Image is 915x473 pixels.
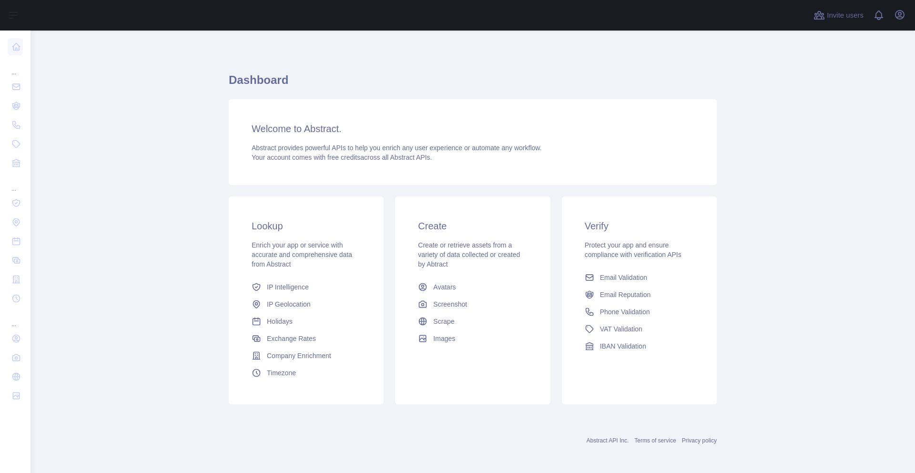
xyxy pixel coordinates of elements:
span: Enrich your app or service with accurate and comprehensive data from Abstract [252,241,352,268]
span: free credits [327,154,360,161]
a: Images [414,330,531,347]
span: Create or retrieve assets from a variety of data collected or created by Abtract [418,241,520,268]
span: IP Intelligence [267,282,309,292]
div: ... [8,57,23,76]
a: Screenshot [414,296,531,313]
span: Abstract provides powerful APIs to help you enrich any user experience or automate any workflow. [252,144,542,152]
a: Email Reputation [581,286,698,303]
span: Your account comes with across all Abstract APIs. [252,154,432,161]
span: Email Reputation [600,290,651,299]
span: Protect your app and ensure compliance with verification APIs [585,241,681,258]
button: Invite users [812,8,865,23]
span: IP Geolocation [267,299,311,309]
h1: Dashboard [229,72,717,95]
a: VAT Validation [581,320,698,338]
div: ... [8,174,23,193]
span: Holidays [267,317,293,326]
h3: Verify [585,219,694,233]
a: IP Geolocation [248,296,365,313]
a: Scrape [414,313,531,330]
h3: Welcome to Abstract. [252,122,694,135]
span: Exchange Rates [267,334,316,343]
span: Scrape [433,317,454,326]
span: Company Enrichment [267,351,331,360]
span: Invite users [827,10,864,21]
span: Email Validation [600,273,647,282]
a: Terms of service [634,437,676,444]
a: Company Enrichment [248,347,365,364]
a: Privacy policy [682,437,717,444]
a: Exchange Rates [248,330,365,347]
a: IBAN Validation [581,338,698,355]
a: IP Intelligence [248,278,365,296]
h3: Create [418,219,527,233]
a: Email Validation [581,269,698,286]
a: Holidays [248,313,365,330]
span: VAT Validation [600,324,642,334]
div: ... [8,309,23,328]
a: Avatars [414,278,531,296]
span: IBAN Validation [600,341,646,351]
span: Avatars [433,282,456,292]
span: Phone Validation [600,307,650,317]
span: Images [433,334,455,343]
a: Phone Validation [581,303,698,320]
span: Timezone [267,368,296,378]
span: Screenshot [433,299,467,309]
h3: Lookup [252,219,361,233]
a: Timezone [248,364,365,381]
a: Abstract API Inc. [587,437,629,444]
